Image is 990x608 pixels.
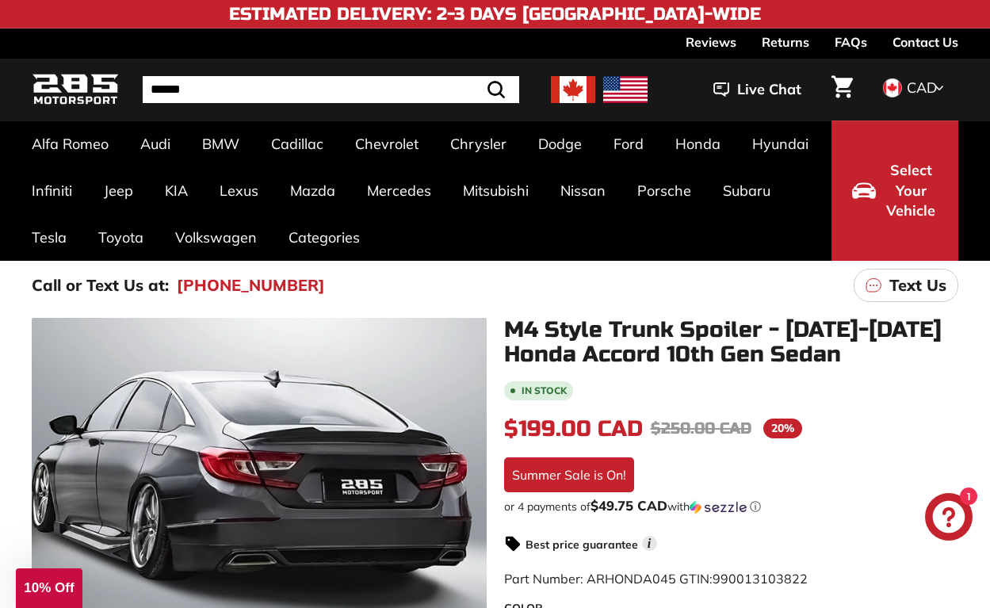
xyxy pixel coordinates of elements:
div: Summer Sale is On! [504,457,634,492]
strong: Best price guarantee [526,537,638,552]
span: i [642,536,657,551]
a: Categories [273,214,376,261]
span: 990013103822 [713,571,808,587]
p: Call or Text Us at: [32,273,169,297]
span: Live Chat [737,79,801,100]
div: or 4 payments of$49.75 CADwithSezzle Click to learn more about Sezzle [504,499,959,514]
a: Cadillac [255,120,339,167]
span: CAD [907,78,937,97]
img: Logo_285_Motorsport_areodynamics_components [32,71,119,109]
a: Mitsubishi [447,167,545,214]
a: Jeep [88,167,149,214]
a: Alfa Romeo [16,120,124,167]
a: Nissan [545,167,621,214]
inbox-online-store-chat: Shopify online store chat [920,493,977,545]
a: Mercedes [351,167,447,214]
a: [PHONE_NUMBER] [177,273,325,297]
a: Hyundai [736,120,824,167]
a: Tesla [16,214,82,261]
a: Contact Us [893,29,958,55]
a: Chrysler [434,120,522,167]
a: Mazda [274,167,351,214]
button: Live Chat [693,70,822,109]
span: $250.00 CAD [651,419,751,438]
a: Toyota [82,214,159,261]
a: Lexus [204,167,274,214]
a: Dodge [522,120,598,167]
a: Returns [762,29,809,55]
h4: Estimated Delivery: 2-3 Days [GEOGRAPHIC_DATA]-Wide [229,5,761,24]
a: BMW [186,120,255,167]
div: 10% Off [16,568,82,608]
a: Ford [598,120,659,167]
a: KIA [149,167,204,214]
span: $199.00 CAD [504,415,643,442]
a: Subaru [707,167,786,214]
button: Select Your Vehicle [831,120,958,261]
span: Select Your Vehicle [884,160,938,221]
span: Part Number: ARHONDA045 GTIN: [504,571,808,587]
a: Reviews [686,29,736,55]
a: Volkswagen [159,214,273,261]
a: Audi [124,120,186,167]
b: In stock [522,386,567,396]
p: Text Us [889,273,946,297]
img: Sezzle [690,500,747,514]
input: Search [143,76,519,103]
a: Text Us [854,269,958,302]
a: Chevrolet [339,120,434,167]
div: or 4 payments of with [504,499,959,514]
span: 10% Off [24,580,74,595]
a: Porsche [621,167,707,214]
span: $49.75 CAD [591,497,667,514]
a: Honda [659,120,736,167]
a: Cart [822,63,862,117]
span: 20% [763,419,802,438]
a: FAQs [835,29,867,55]
a: Infiniti [16,167,88,214]
h1: M4 Style Trunk Spoiler - [DATE]-[DATE] Honda Accord 10th Gen Sedan [504,318,959,367]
